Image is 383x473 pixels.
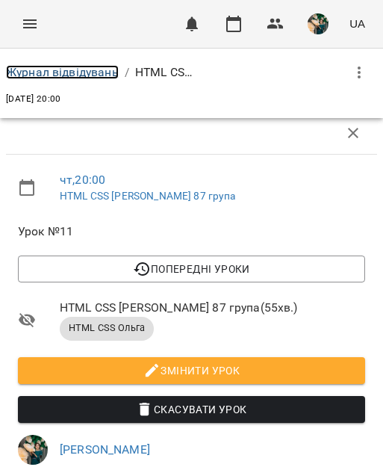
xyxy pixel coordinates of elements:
[125,64,129,81] li: /
[60,173,105,187] a: чт , 20:00
[18,223,365,241] span: Урок №11
[343,10,371,37] button: UA
[60,442,150,457] a: [PERSON_NAME]
[6,64,195,81] nav: breadcrumb
[6,65,119,79] a: Журнал відвідувань
[6,93,61,104] span: [DATE] 20:00
[18,435,48,465] img: f2c70d977d5f3d854725443aa1abbf76.jpg
[30,401,353,418] span: Скасувати Урок
[18,256,365,282] button: Попередні уроки
[18,357,365,384] button: Змінити урок
[349,16,365,31] span: UA
[308,13,328,34] img: f2c70d977d5f3d854725443aa1abbf76.jpg
[12,6,48,42] button: Menu
[60,190,236,202] a: HTML CSS [PERSON_NAME] 87 група
[18,396,365,423] button: Скасувати Урок
[60,299,365,317] span: HTML CSS [PERSON_NAME] 87 група ( 55 хв. )
[135,64,195,81] p: HTML CSS [PERSON_NAME] 87 група
[30,260,353,278] span: Попередні уроки
[30,362,353,380] span: Змінити урок
[60,321,154,335] span: HTML CSS Ольга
